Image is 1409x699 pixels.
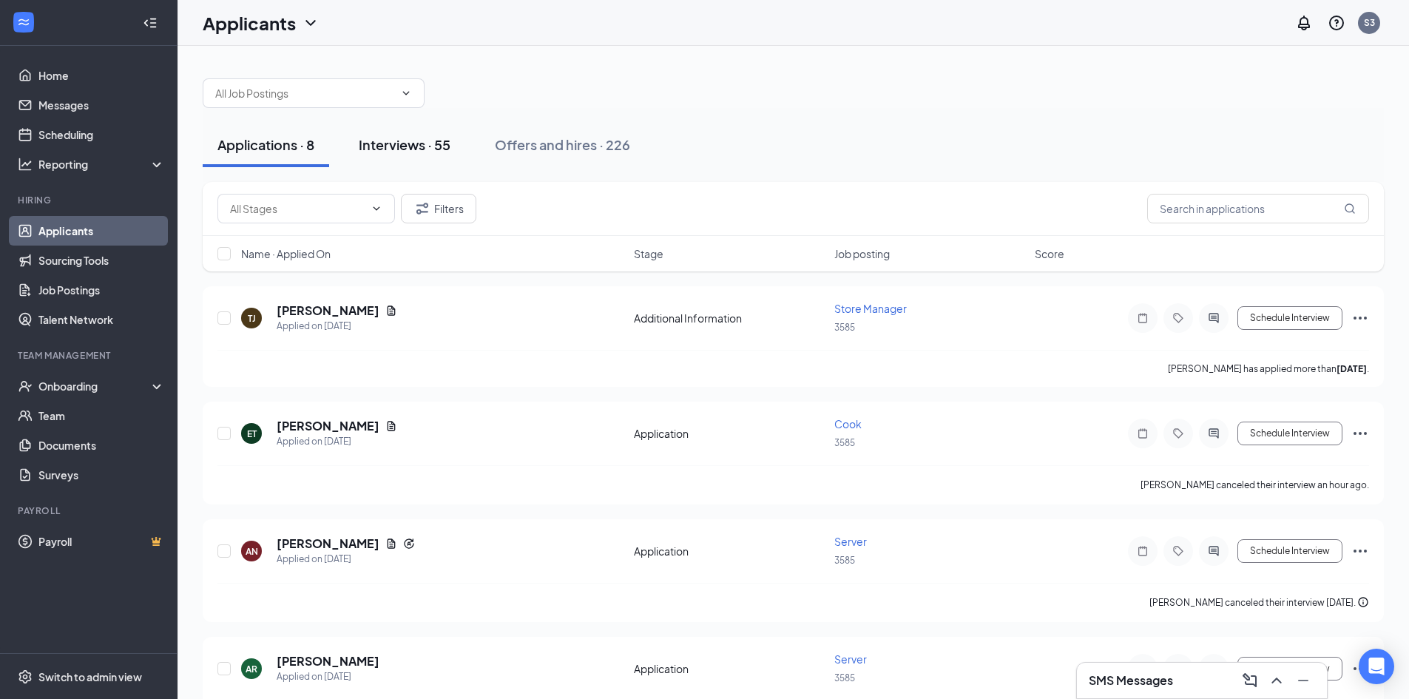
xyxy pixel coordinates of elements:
[1134,312,1152,324] svg: Note
[1241,672,1259,689] svg: ComposeMessage
[413,200,431,217] svg: Filter
[1268,672,1285,689] svg: ChevronUp
[1149,595,1369,610] div: [PERSON_NAME] canceled their interview [DATE].
[1237,539,1342,563] button: Schedule Interview
[247,428,257,440] div: ET
[277,418,379,434] h5: [PERSON_NAME]
[1351,425,1369,442] svg: Ellipses
[38,246,165,275] a: Sourcing Tools
[230,200,365,217] input: All Stages
[38,401,165,430] a: Team
[1237,306,1342,330] button: Schedule Interview
[385,420,397,432] svg: Document
[248,312,256,325] div: TJ
[834,437,855,448] span: 3585
[18,669,33,684] svg: Settings
[38,460,165,490] a: Surveys
[834,535,867,548] span: Server
[38,379,152,394] div: Onboarding
[143,16,158,30] svg: Collapse
[1344,203,1356,215] svg: MagnifyingGlass
[38,157,166,172] div: Reporting
[834,652,867,666] span: Server
[834,417,862,430] span: Cook
[1265,669,1288,692] button: ChevronUp
[1134,428,1152,439] svg: Note
[1295,14,1313,32] svg: Notifications
[277,303,379,319] h5: [PERSON_NAME]
[1351,542,1369,560] svg: Ellipses
[634,246,663,261] span: Stage
[385,538,397,550] svg: Document
[634,661,825,676] div: Application
[1205,428,1223,439] svg: ActiveChat
[277,434,397,449] div: Applied on [DATE]
[1147,194,1369,223] input: Search in applications
[1337,363,1367,374] b: [DATE]
[1328,14,1345,32] svg: QuestionInfo
[246,663,257,675] div: AR
[277,319,397,334] div: Applied on [DATE]
[1205,312,1223,324] svg: ActiveChat
[1237,422,1342,445] button: Schedule Interview
[634,544,825,558] div: Application
[203,10,296,36] h1: Applicants
[1169,428,1187,439] svg: Tag
[38,90,165,120] a: Messages
[18,194,162,206] div: Hiring
[241,246,331,261] span: Name · Applied On
[38,430,165,460] a: Documents
[834,555,855,566] span: 3585
[38,669,142,684] div: Switch to admin view
[18,349,162,362] div: Team Management
[834,302,907,315] span: Store Manager
[38,61,165,90] a: Home
[1134,545,1152,557] svg: Note
[302,14,320,32] svg: ChevronDown
[18,379,33,394] svg: UserCheck
[1169,312,1187,324] svg: Tag
[1359,649,1394,684] div: Open Intercom Messenger
[401,194,476,223] button: Filter Filters
[1169,545,1187,557] svg: Tag
[1168,362,1369,375] p: [PERSON_NAME] has applied more than .
[246,545,258,558] div: AN
[403,538,415,550] svg: Reapply
[215,85,394,101] input: All Job Postings
[634,426,825,441] div: Application
[1364,16,1375,29] div: S3
[16,15,31,30] svg: WorkstreamLogo
[1141,478,1369,493] div: [PERSON_NAME] canceled their interview an hour ago.
[1294,672,1312,689] svg: Minimize
[38,216,165,246] a: Applicants
[18,157,33,172] svg: Analysis
[1351,660,1369,678] svg: Ellipses
[1035,246,1064,261] span: Score
[1089,672,1173,689] h3: SMS Messages
[277,536,379,552] h5: [PERSON_NAME]
[277,552,415,567] div: Applied on [DATE]
[495,135,630,154] div: Offers and hires · 226
[38,305,165,334] a: Talent Network
[38,527,165,556] a: PayrollCrown
[38,120,165,149] a: Scheduling
[359,135,450,154] div: Interviews · 55
[18,504,162,517] div: Payroll
[1291,669,1315,692] button: Minimize
[217,135,314,154] div: Applications · 8
[277,653,379,669] h5: [PERSON_NAME]
[1357,596,1369,608] svg: Info
[834,246,890,261] span: Job posting
[1205,545,1223,557] svg: ActiveChat
[400,87,412,99] svg: ChevronDown
[371,203,382,215] svg: ChevronDown
[834,322,855,333] span: 3585
[385,305,397,317] svg: Document
[1238,669,1262,692] button: ComposeMessage
[38,275,165,305] a: Job Postings
[834,672,855,683] span: 3585
[634,311,825,325] div: Additional Information
[1351,309,1369,327] svg: Ellipses
[277,669,379,684] div: Applied on [DATE]
[1237,657,1342,681] button: Schedule Interview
